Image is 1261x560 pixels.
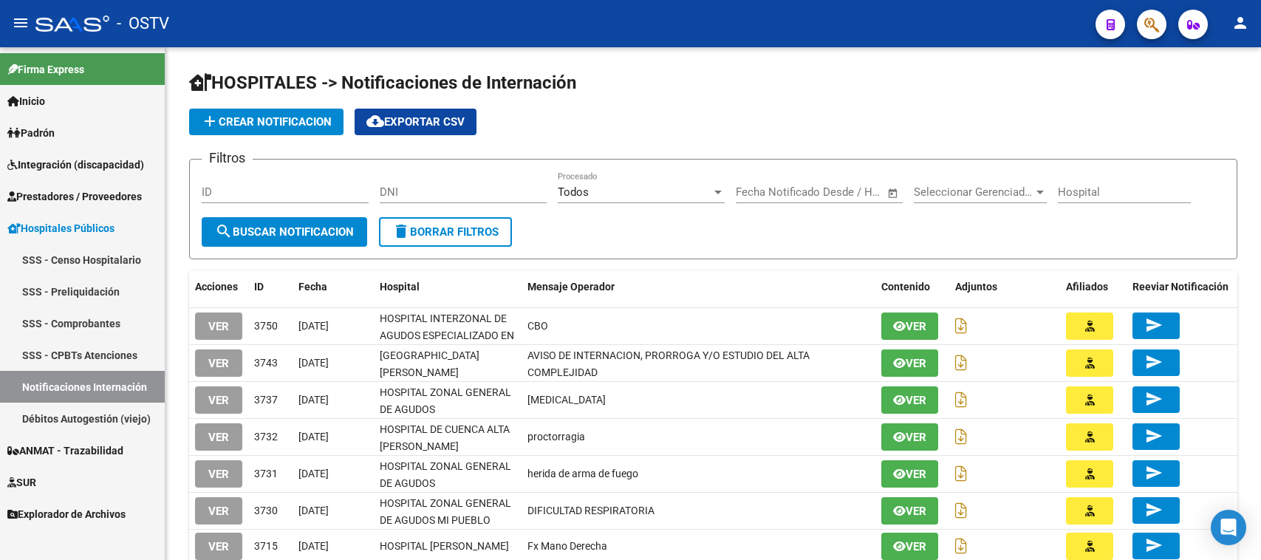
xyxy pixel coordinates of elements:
[355,109,476,135] button: Exportar CSV
[201,115,332,129] span: Crear Notificacion
[380,460,511,522] span: HOSPITAL ZONAL GENERAL DE AGUDOS DESCENTRALIZADO EVITA PUEBLO
[208,357,229,370] span: VER
[736,185,796,199] input: Fecha inicio
[202,148,253,168] h3: Filtros
[380,497,511,526] span: HOSPITAL ZONAL GENERAL DE AGUDOS MI PUEBLO
[1066,281,1108,293] span: Afiliados
[1060,271,1127,303] datatable-header-cell: Afiliados
[522,271,875,303] datatable-header-cell: Mensaje Operador
[195,497,242,525] button: VER
[7,506,126,522] span: Explorador de Archivos
[558,185,589,199] span: Todos
[881,423,938,451] button: Ver
[298,281,327,293] span: Fecha
[527,540,607,552] span: Fx Mano Derecha
[208,505,229,518] span: VER
[392,225,499,239] span: Borrar Filtros
[208,468,229,481] span: VER
[7,61,84,78] span: Firma Express
[881,313,938,340] button: Ver
[208,540,229,553] span: VER
[215,222,233,240] mat-icon: search
[293,271,374,303] datatable-header-cell: Fecha
[885,185,902,202] button: Open calendar
[1145,427,1163,445] mat-icon: send
[1145,501,1163,519] mat-icon: send
[195,281,238,293] span: Acciones
[1211,510,1246,545] div: Open Intercom Messenger
[201,112,219,130] mat-icon: add
[7,220,115,236] span: Hospitales Públicos
[527,431,585,443] span: proctorragia
[298,355,368,372] div: [DATE]
[254,505,278,516] span: 3730
[7,157,144,173] span: Integración (discapacidad)
[809,185,881,199] input: Fecha fin
[254,394,278,406] span: 3737
[906,505,926,518] span: Ver
[7,188,142,205] span: Prestadores / Proveedores
[208,394,229,407] span: VER
[380,540,509,552] span: HOSPITAL [PERSON_NAME]
[1145,316,1163,334] mat-icon: send
[208,320,229,333] span: VER
[298,392,368,409] div: [DATE]
[254,357,278,369] span: 3743
[117,7,169,40] span: - OSTV
[189,109,344,135] button: Crear Notificacion
[881,460,938,488] button: Ver
[906,468,926,481] span: Ver
[298,538,368,555] div: [DATE]
[195,313,242,340] button: VER
[1145,390,1163,408] mat-icon: send
[527,349,810,378] span: AVISO DE INTERNACION, PRORROGA Y/O ESTUDIO DEL ALTA COMPLEJIDAD
[527,394,606,406] span: COLECISTITIS
[1145,536,1163,554] mat-icon: send
[955,281,997,293] span: Adjuntos
[875,271,949,303] datatable-header-cell: Contenido
[254,540,278,552] span: 3715
[202,217,367,247] button: Buscar Notificacion
[298,428,368,445] div: [DATE]
[195,533,242,560] button: VER
[914,185,1033,199] span: Seleccionar Gerenciador
[380,313,514,375] span: HOSPITAL INTERZONAL DE AGUDOS ESPECIALIZADO EN PEDIATRIA SUPERIORA SOR [PERSON_NAME]
[1145,464,1163,482] mat-icon: send
[1132,281,1228,293] span: Reeviar Notificación
[7,474,36,491] span: SUR
[1127,271,1237,303] datatable-header-cell: Reeviar Notificación
[7,125,55,141] span: Padrón
[380,423,510,452] span: HOSPITAL DE CUENCA ALTA [PERSON_NAME]
[195,386,242,414] button: VER
[12,14,30,32] mat-icon: menu
[189,72,576,93] span: HOSPITALES -> Notificaciones de Internación
[380,386,511,432] span: HOSPITAL ZONAL GENERAL DE AGUDOS [PERSON_NAME]
[392,222,410,240] mat-icon: delete
[881,281,930,293] span: Contenido
[527,505,655,516] span: DIFICULTAD RESPIRATORIA
[881,497,938,525] button: Ver
[298,502,368,519] div: [DATE]
[208,431,229,444] span: VER
[1231,14,1249,32] mat-icon: person
[215,225,354,239] span: Buscar Notificacion
[527,468,638,479] span: herida de arma de fuego
[366,112,384,130] mat-icon: cloud_download
[298,465,368,482] div: [DATE]
[195,349,242,377] button: VER
[366,115,465,129] span: Exportar CSV
[949,271,1060,303] datatable-header-cell: Adjuntos
[254,468,278,479] span: 3731
[527,320,548,332] span: CBO
[906,431,926,444] span: Ver
[906,357,926,370] span: Ver
[906,394,926,407] span: Ver
[1145,353,1163,371] mat-icon: send
[298,318,368,335] div: [DATE]
[195,460,242,488] button: VER
[7,93,45,109] span: Inicio
[254,431,278,443] span: 3732
[379,217,512,247] button: Borrar Filtros
[380,349,479,378] span: [GEOGRAPHIC_DATA][PERSON_NAME]
[254,320,278,332] span: 3750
